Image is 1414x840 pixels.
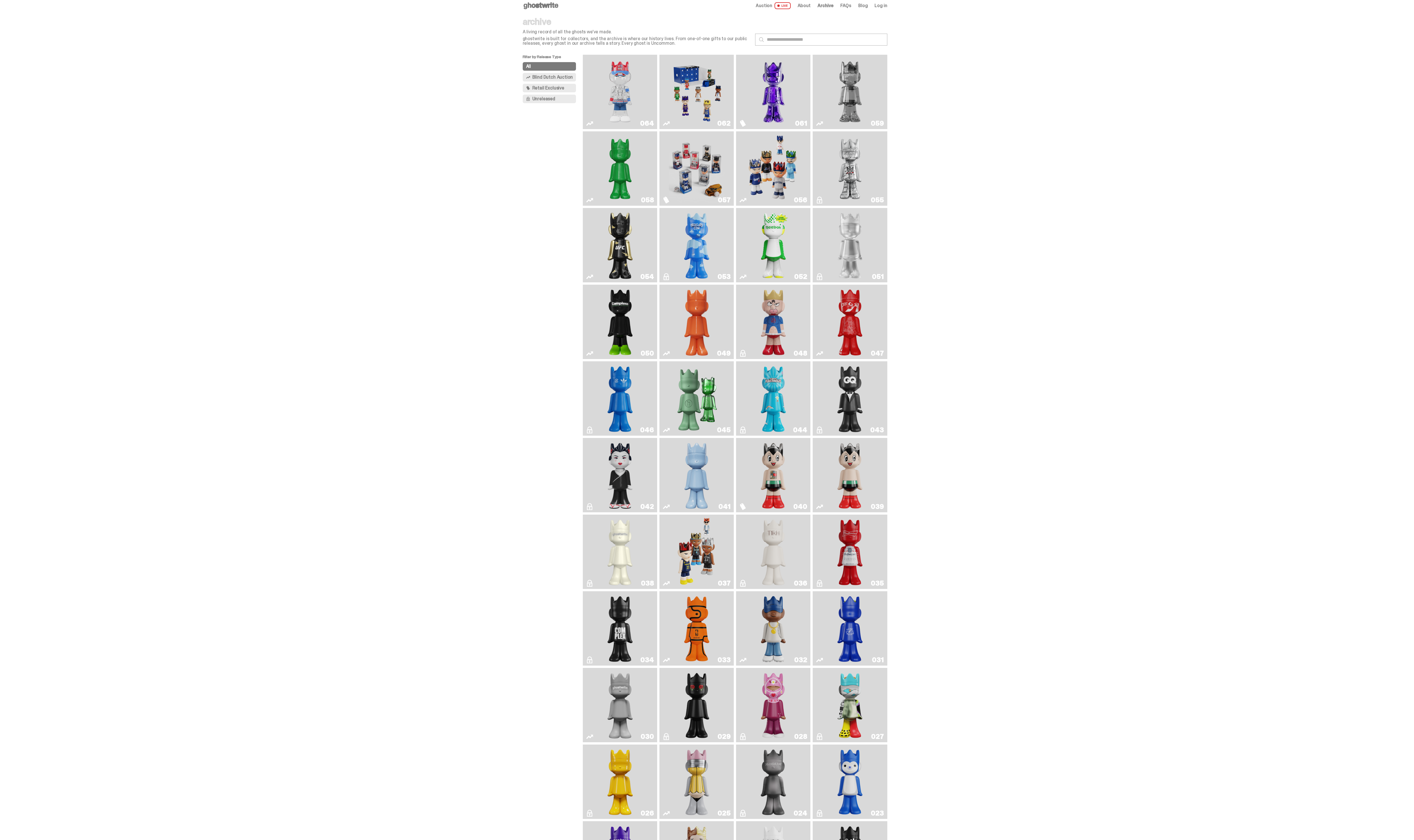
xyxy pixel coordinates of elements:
a: Grand Prix [739,670,807,740]
a: Schrödinger's ghost: Sunday Green [586,134,654,203]
a: Feastables [739,364,807,433]
div: 055 [871,197,884,203]
div: 059 [871,120,884,127]
a: Ruby [586,210,654,280]
img: The1RoomButler [758,517,788,587]
div: 046 [640,427,654,433]
a: Game Face (2025) [739,134,807,203]
img: Landon [682,670,712,740]
a: Game Ball [663,594,730,663]
div: 034 [640,656,654,663]
button: Blind Dutch Auction [523,73,576,81]
img: Schrödinger's ghost: Winter Blue [682,440,712,510]
div: 062 [717,120,730,127]
a: Schrödinger's ghost: Orange Vibe [663,287,730,357]
img: Ruby [605,210,635,280]
a: Two [816,57,884,127]
a: Skip [816,287,884,357]
p: Filter by Release Type [523,55,583,62]
img: Schrödinger's ghost: Orange Vibe [682,287,712,357]
a: No. 2 Pencil [663,747,730,817]
img: Game Face (2024) [677,517,716,587]
a: Schrödinger's ghost: Winter Blue [663,440,730,510]
div: 050 [641,350,654,357]
div: 033 [718,656,730,663]
a: Present [663,364,730,433]
img: ComplexCon HK [605,364,635,433]
button: Retail Exclusive [523,84,576,92]
a: Black Tie [816,364,884,433]
div: 027 [871,733,884,740]
a: Game Face (2025) [663,134,730,203]
div: 049 [717,350,730,357]
img: Schrödinger's ghost: New Dawn [600,747,640,817]
div: 058 [641,197,654,203]
span: Auction [756,3,772,8]
img: You Can't See Me [592,57,648,127]
p: A living record of all the ghosts we've made. [523,30,751,34]
div: 038 [641,580,654,587]
div: 025 [718,810,730,817]
img: Kinnikuman [758,287,788,357]
div: 061 [795,120,807,127]
a: Kinnikuman [739,287,807,357]
p: ghostwrite is built for collectors, and the archive is where our history lives. From one-of-one g... [523,36,751,46]
div: 039 [871,503,884,510]
img: Fantasy [745,57,801,127]
img: ghooooost [682,210,712,280]
span: Retail Exclusive [532,86,564,90]
div: 028 [794,733,807,740]
div: 024 [794,810,807,817]
a: 1A [586,517,654,587]
img: Present [673,364,721,433]
div: 053 [718,273,730,280]
div: 036 [794,580,807,587]
p: archive [523,17,751,26]
button: Unreleased [523,95,576,103]
img: 1A [605,517,635,587]
img: The King of ghosts [835,517,865,587]
a: LLLoyalty [816,210,884,280]
a: Auction LIVE [756,2,790,9]
div: 045 [717,427,730,433]
div: 023 [871,810,884,817]
img: One [600,670,640,740]
div: 032 [794,656,807,663]
img: Court Victory [758,210,788,280]
div: 042 [640,503,654,510]
img: Alchemist [754,747,793,817]
img: Skip [835,287,865,357]
div: 044 [793,427,807,433]
a: Game Face (2025) [663,57,730,127]
img: Game Face (2025) [669,134,725,203]
img: Swingman [754,594,793,663]
div: 048 [794,350,807,357]
a: About [798,3,811,8]
a: FAQs [840,3,851,8]
a: Log in [874,3,887,8]
a: Complex [586,594,654,663]
img: Feastables [758,364,788,433]
a: One [586,670,654,740]
a: I Was There SummerSlam [816,134,884,203]
a: Blog [858,3,868,8]
a: The King of ghosts [816,517,884,587]
a: Court Victory [739,210,807,280]
span: LIVE [775,2,791,9]
img: Game Face (2025) [745,134,801,203]
a: Astro Boy (Heart) [739,440,807,510]
a: Alchemist [739,747,807,817]
img: No. 2 Pencil [677,747,716,817]
img: I Was There SummerSlam [822,134,878,203]
img: Squish [835,747,865,817]
a: Astro Boy [816,440,884,510]
div: 047 [871,350,884,357]
a: Swingman [739,594,807,663]
a: Game Face (2024) [663,517,730,587]
img: What The MSCHF [835,670,865,740]
img: Astro Boy [835,440,865,510]
div: 035 [871,580,884,587]
img: Game Face (2025) [669,57,725,127]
